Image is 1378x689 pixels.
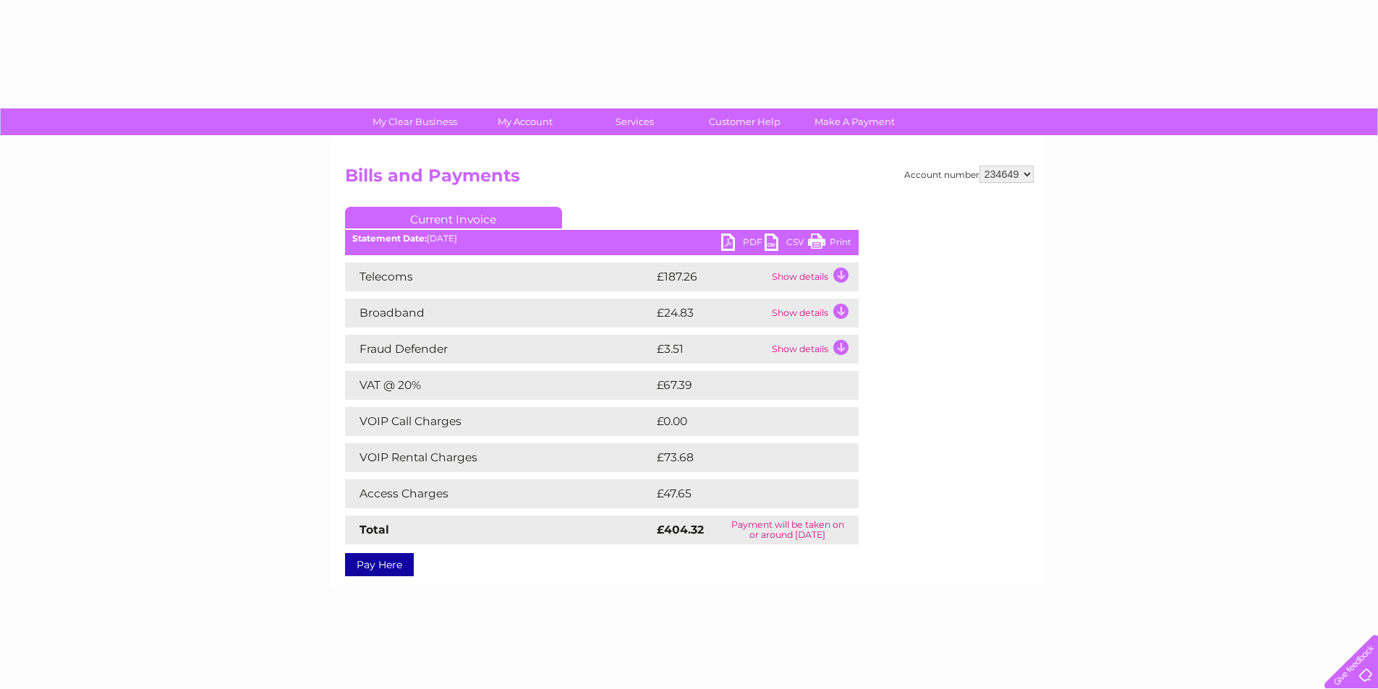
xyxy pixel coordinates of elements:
[355,108,475,135] a: My Clear Business
[345,335,653,364] td: Fraud Defender
[768,335,859,364] td: Show details
[360,523,389,536] strong: Total
[465,108,584,135] a: My Account
[808,234,851,254] a: Print
[345,262,653,291] td: Telecoms
[352,233,427,244] b: Statement Date:
[685,108,804,135] a: Customer Help
[768,299,859,328] td: Show details
[904,166,1034,183] div: Account number
[345,443,653,472] td: VOIP Rental Charges
[345,371,653,400] td: VAT @ 20%
[653,335,768,364] td: £3.51
[765,234,808,254] a: CSV
[345,407,653,436] td: VOIP Call Charges
[653,479,828,508] td: £47.65
[721,234,765,254] a: PDF
[653,443,830,472] td: £73.68
[345,479,653,508] td: Access Charges
[653,371,829,400] td: £67.39
[345,299,653,328] td: Broadband
[657,523,704,536] strong: £404.32
[345,207,562,228] a: Current Invoice
[653,299,768,328] td: £24.83
[795,108,914,135] a: Make A Payment
[717,515,859,544] td: Payment will be taken on or around [DATE]
[653,407,825,436] td: £0.00
[345,553,414,576] a: Pay Here
[575,108,694,135] a: Services
[653,262,768,291] td: £187.26
[345,234,859,244] div: [DATE]
[345,166,1034,193] h2: Bills and Payments
[768,262,859,291] td: Show details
